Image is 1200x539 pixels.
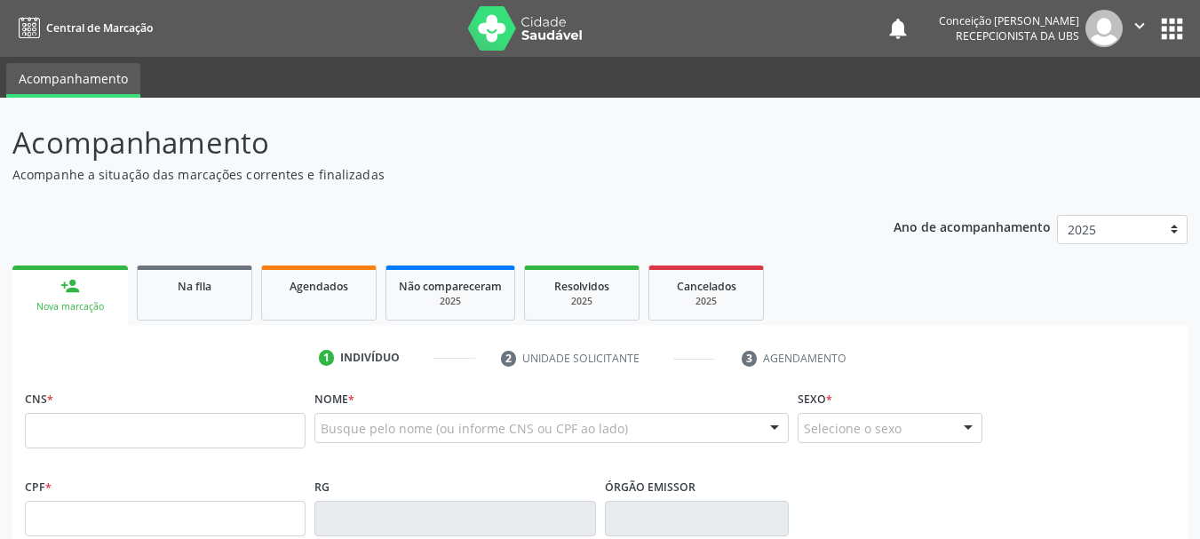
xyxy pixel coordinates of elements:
div: Conceição [PERSON_NAME] [939,13,1079,28]
img: img [1085,10,1123,47]
button: notifications [886,16,910,41]
div: person_add [60,276,80,296]
p: Acompanhamento [12,121,835,165]
button:  [1123,10,1156,47]
span: Busque pelo nome (ou informe CNS ou CPF ao lado) [321,419,628,438]
div: 2025 [537,295,626,308]
span: Não compareceram [399,279,502,294]
button: apps [1156,13,1188,44]
a: Central de Marcação [12,13,153,43]
span: Resolvidos [554,279,609,294]
span: Na fila [178,279,211,294]
span: Central de Marcação [46,20,153,36]
p: Ano de acompanhamento [894,215,1051,237]
span: Selecione o sexo [804,419,902,438]
div: 1 [319,350,335,366]
div: Indivíduo [340,350,400,366]
label: CNS [25,385,53,413]
i:  [1130,16,1149,36]
span: Cancelados [677,279,736,294]
span: Recepcionista da UBS [956,28,1079,44]
label: Órgão emissor [605,473,695,501]
label: Nome [314,385,354,413]
p: Acompanhe a situação das marcações correntes e finalizadas [12,165,835,184]
label: RG [314,473,330,501]
div: 2025 [399,295,502,308]
a: Acompanhamento [6,63,140,98]
label: Sexo [798,385,832,413]
span: Agendados [290,279,348,294]
div: 2025 [662,295,751,308]
div: Nova marcação [25,300,115,313]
